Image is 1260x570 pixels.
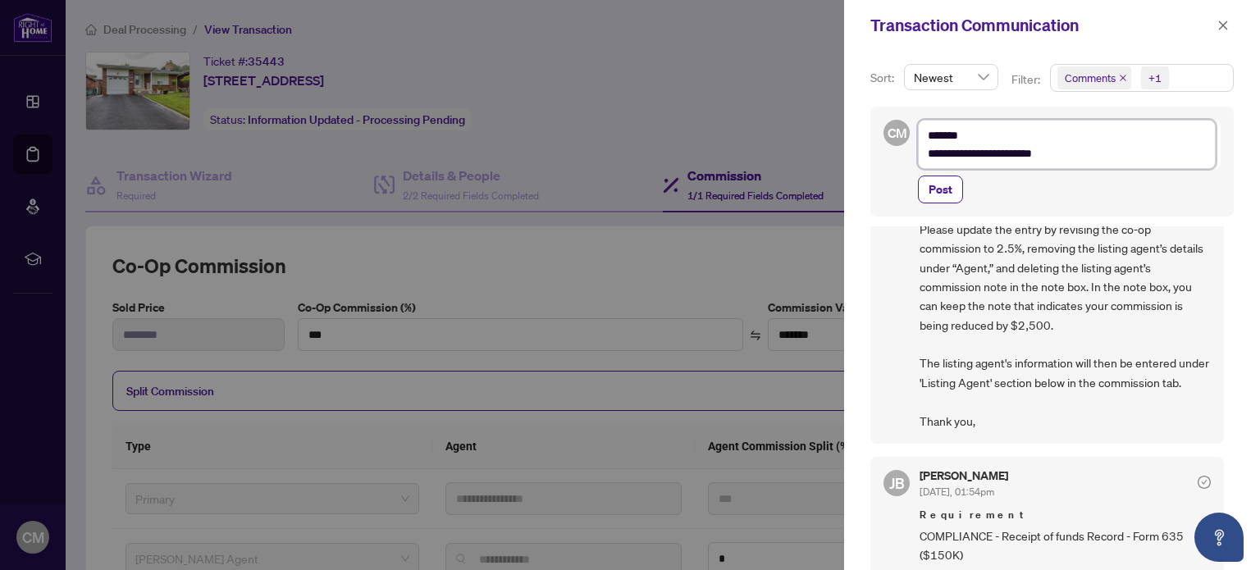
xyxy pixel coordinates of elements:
[1217,20,1229,31] span: close
[918,176,963,203] button: Post
[1065,70,1116,86] span: Comments
[1148,70,1162,86] div: +1
[920,486,994,498] span: [DATE], 01:54pm
[1198,476,1211,489] span: check-circle
[870,69,897,87] p: Sort:
[914,65,988,89] span: Newest
[920,28,1211,431] span: Hi [PERSON_NAME], Your ticket has been processed — thank you for your patience. We noticed an err...
[870,13,1212,38] div: Transaction Communication
[1194,513,1244,562] button: Open asap
[1011,71,1043,89] p: Filter:
[1119,74,1127,82] span: close
[1057,66,1131,89] span: Comments
[887,123,906,144] span: CM
[929,176,952,203] span: Post
[920,507,1211,523] span: Requirement
[920,470,1008,481] h5: [PERSON_NAME]
[889,472,905,495] span: JB
[920,527,1211,565] span: COMPLIANCE - Receipt of funds Record - Form 635 ($150K)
